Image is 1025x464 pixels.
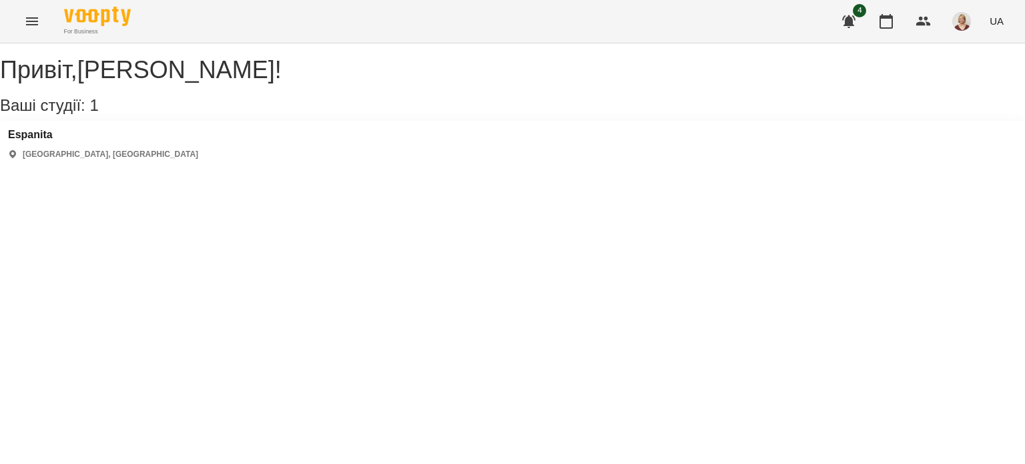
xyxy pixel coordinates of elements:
span: 4 [853,4,866,17]
img: b6bf6b059c2aeaed886fa5ba7136607d.jpg [952,12,971,31]
img: Voopty Logo [64,7,131,26]
a: Espanita [8,129,198,141]
button: Menu [16,5,48,37]
span: For Business [64,27,131,36]
button: UA [984,9,1009,33]
span: UA [990,14,1004,28]
p: [GEOGRAPHIC_DATA], [GEOGRAPHIC_DATA] [23,149,198,160]
span: 1 [89,96,98,114]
